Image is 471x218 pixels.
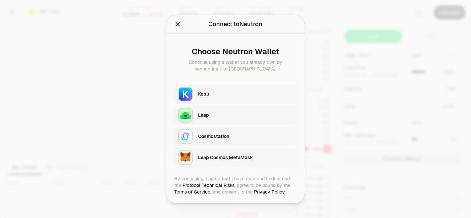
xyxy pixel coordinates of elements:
[174,175,297,195] div: By continuing, I agree that I have read and understood the agree to be bound by the and consent t...
[178,87,193,101] img: Keplr
[198,133,293,140] div: Cosmostation
[198,112,293,118] div: Leap
[174,84,297,104] button: KeplrKeplr
[174,189,211,195] a: Terms of Service,
[198,154,293,161] div: Leap Cosmos MetaMask
[180,59,291,72] div: Continue using a wallet you already own by connecting it to [GEOGRAPHIC_DATA].
[209,20,263,29] div: Connect to Neutron
[178,129,193,144] img: Cosmostation
[178,150,193,165] img: Leap Cosmos MetaMask
[180,47,291,56] div: Choose Neutron Wallet
[174,148,297,167] button: Leap Cosmos MetaMaskLeap Cosmos MetaMask
[254,189,286,195] a: Privacy Policy.
[174,126,297,146] button: CosmostationCosmostation
[183,182,235,188] a: Protocol Technical Risks,
[174,105,297,125] button: LeapLeap
[178,108,193,122] img: Leap
[174,20,182,29] button: Close
[198,91,293,97] div: Keplr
